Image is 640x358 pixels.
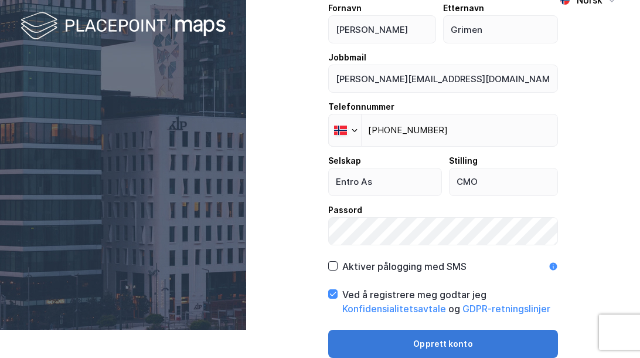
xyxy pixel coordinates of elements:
[328,50,558,65] div: Jobbmail
[328,330,558,358] button: Opprett konto
[329,114,361,146] div: Norway: + 47
[581,302,640,358] iframe: Chat Widget
[342,259,467,273] div: Aktiver pålogging med SMS
[443,1,559,15] div: Etternavn
[328,203,558,217] div: Passord
[342,288,558,316] div: Ved å registrere meg godtar jeg og
[328,100,558,114] div: Telefonnummer
[328,114,558,147] input: Telefonnummer
[581,302,640,358] div: Kontrollprogram for chat
[328,1,436,15] div: Fornavn
[328,154,442,168] div: Selskap
[449,154,559,168] div: Stilling
[21,9,226,44] img: logo-white.f07954bde2210d2a523dddb988cd2aa7.svg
